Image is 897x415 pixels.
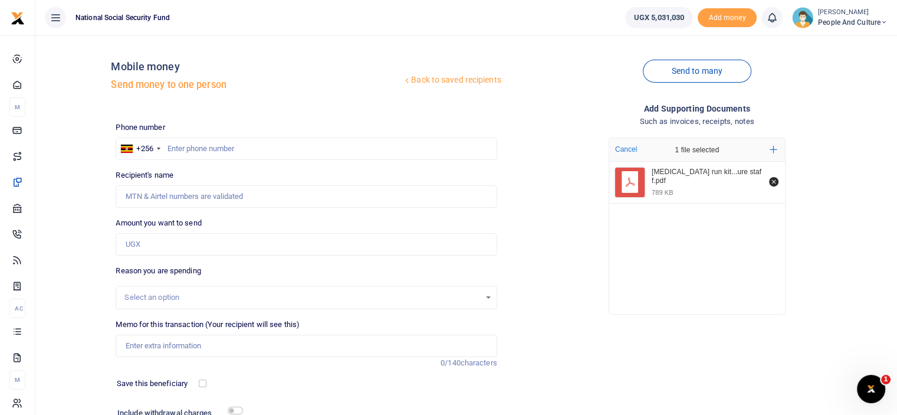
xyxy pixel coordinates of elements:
label: Phone number [116,122,165,133]
img: logo-small [11,11,25,25]
label: Amount you want to send [116,217,201,229]
input: MTN & Airtel numbers are validated [116,185,497,208]
li: Ac [9,299,25,318]
label: Save this beneficiary [117,378,188,390]
a: UGX 5,031,030 [625,7,693,28]
label: Memo for this transaction (Your recipient will see this) [116,319,300,331]
input: Enter phone number [116,138,497,160]
li: Toup your wallet [698,8,757,28]
div: Select an option [124,292,479,303]
a: Back to saved recipients [402,70,502,91]
h4: Add supporting Documents [507,102,888,115]
div: Cancer run kits for people and culture staff.pdf [652,168,763,186]
span: People and Culture [818,17,888,28]
h5: Send money to one person [111,79,402,91]
input: UGX [116,233,497,256]
button: Add more files [765,141,782,158]
h4: Mobile money [111,60,402,73]
a: logo-small logo-large logo-large [11,13,25,22]
img: profile-user [792,7,813,28]
span: 0/140 [441,358,461,367]
iframe: Intercom live chat [857,375,885,403]
small: [PERSON_NAME] [818,8,888,18]
label: Recipient's name [116,169,173,181]
div: 789 KB [652,188,673,197]
button: Cancel [612,142,640,157]
span: UGX 5,031,030 [634,12,684,24]
li: M [9,370,25,390]
li: Wallet ballance [620,7,698,28]
a: profile-user [PERSON_NAME] People and Culture [792,7,888,28]
div: Uganda: +256 [116,138,163,159]
span: 1 [881,375,891,384]
h4: Such as invoices, receipts, notes [507,115,888,128]
input: Enter extra information [116,335,497,357]
div: +256 [136,143,153,155]
span: National Social Security Fund [71,12,175,23]
span: Add money [698,8,757,28]
div: File Uploader [609,138,786,315]
button: Remove file [767,175,780,188]
div: 1 file selected [647,138,747,162]
a: Send to many [643,60,751,83]
label: Reason you are spending [116,265,201,277]
li: M [9,97,25,117]
span: characters [461,358,497,367]
a: Add money [698,12,757,21]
